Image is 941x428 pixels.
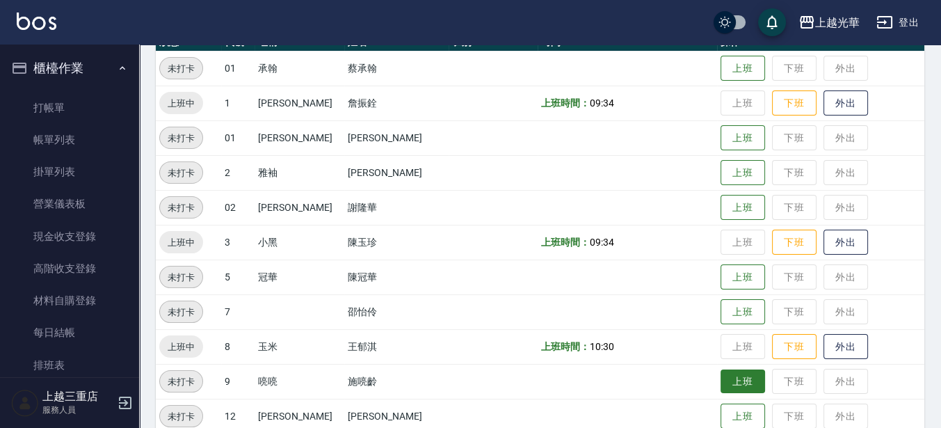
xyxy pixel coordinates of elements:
[221,364,255,399] td: 9
[160,200,202,215] span: 未打卡
[344,329,449,364] td: 王郁淇
[344,51,449,86] td: 蔡承翰
[772,230,817,255] button: 下班
[6,188,134,220] a: 營業儀表板
[541,341,590,352] b: 上班時間：
[823,230,868,255] button: 外出
[590,97,614,109] span: 09:34
[344,190,449,225] td: 謝隆華
[160,374,202,389] span: 未打卡
[42,404,113,416] p: 服務人員
[221,329,255,364] td: 8
[255,260,344,294] td: 冠華
[159,340,203,354] span: 上班中
[6,156,134,188] a: 掛單列表
[758,8,786,36] button: save
[823,334,868,360] button: 外出
[221,225,255,260] td: 3
[721,195,765,221] button: 上班
[255,329,344,364] td: 玉米
[255,225,344,260] td: 小黑
[772,90,817,116] button: 下班
[255,364,344,399] td: 喨喨
[221,51,255,86] td: 01
[823,90,868,116] button: 外出
[6,317,134,349] a: 每日結帳
[221,294,255,329] td: 7
[344,225,449,260] td: 陳玉珍
[42,390,113,404] h5: 上越三重店
[255,86,344,120] td: [PERSON_NAME]
[6,92,134,124] a: 打帳單
[6,124,134,156] a: 帳單列表
[160,166,202,180] span: 未打卡
[721,370,765,394] button: 上班
[160,131,202,145] span: 未打卡
[255,120,344,155] td: [PERSON_NAME]
[721,264,765,290] button: 上班
[344,120,449,155] td: [PERSON_NAME]
[541,237,590,248] b: 上班時間：
[344,294,449,329] td: 邵怡伶
[221,190,255,225] td: 02
[255,190,344,225] td: [PERSON_NAME]
[721,160,765,186] button: 上班
[17,13,56,30] img: Logo
[344,155,449,190] td: [PERSON_NAME]
[160,409,202,424] span: 未打卡
[772,334,817,360] button: 下班
[160,61,202,76] span: 未打卡
[721,125,765,151] button: 上班
[344,260,449,294] td: 陳冠華
[793,8,865,37] button: 上越光華
[221,86,255,120] td: 1
[6,253,134,285] a: 高階收支登錄
[255,51,344,86] td: 承翰
[721,56,765,81] button: 上班
[160,305,202,319] span: 未打卡
[541,97,590,109] b: 上班時間：
[721,299,765,325] button: 上班
[871,10,924,35] button: 登出
[344,364,449,399] td: 施喨齡
[159,96,203,111] span: 上班中
[11,389,39,417] img: Person
[590,341,614,352] span: 10:30
[160,270,202,285] span: 未打卡
[6,349,134,381] a: 排班表
[255,155,344,190] td: 雅袖
[159,235,203,250] span: 上班中
[815,14,860,31] div: 上越光華
[344,86,449,120] td: 詹振銓
[6,285,134,317] a: 材料自購登錄
[6,221,134,253] a: 現金收支登錄
[221,120,255,155] td: 01
[221,260,255,294] td: 5
[590,237,614,248] span: 09:34
[6,50,134,86] button: 櫃檯作業
[221,155,255,190] td: 2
